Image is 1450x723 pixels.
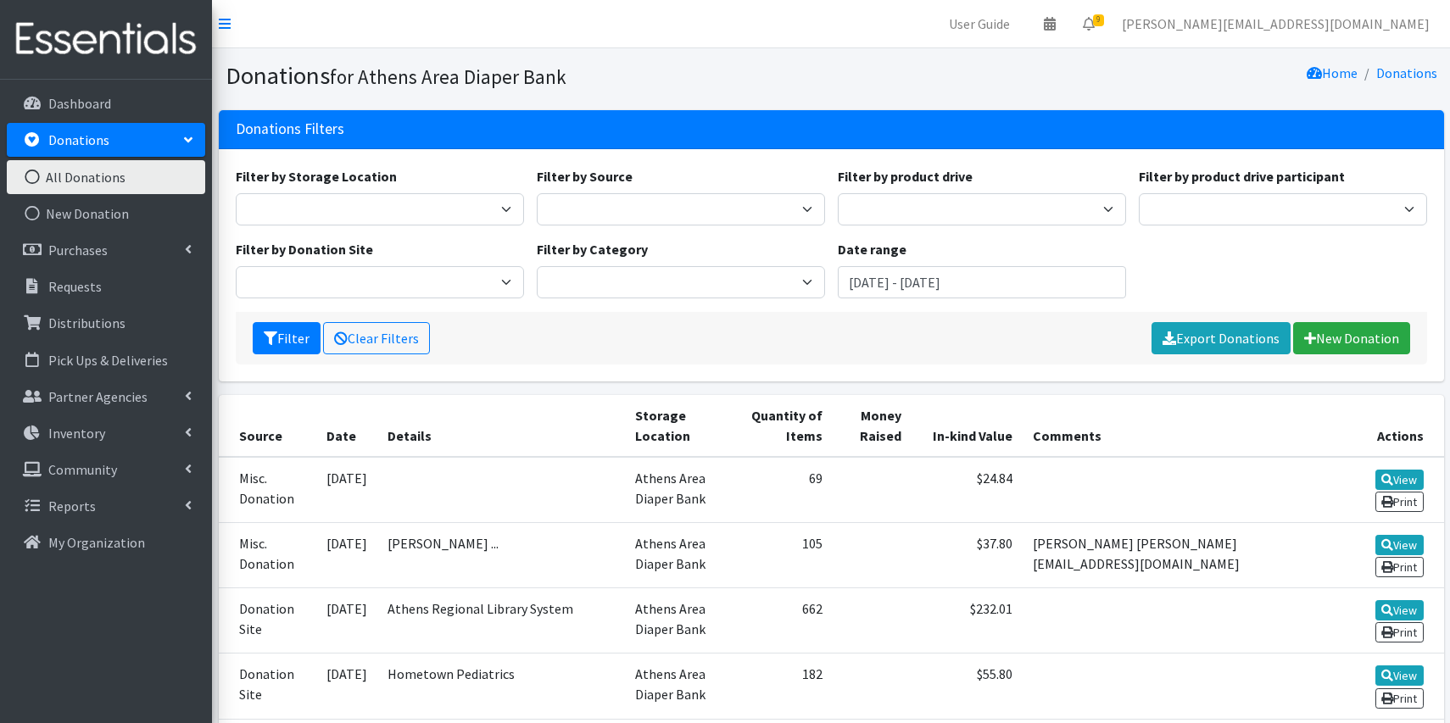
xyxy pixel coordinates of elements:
[48,498,96,514] p: Reports
[1375,557,1424,577] a: Print
[48,278,102,295] p: Requests
[7,380,205,414] a: Partner Agencies
[219,522,316,587] td: Misc. Donation
[377,653,625,719] td: Hometown Pediatrics
[48,352,168,369] p: Pick Ups & Deliveries
[912,653,1023,719] td: $55.80
[7,416,205,450] a: Inventory
[377,522,625,587] td: [PERSON_NAME] ...
[48,461,117,478] p: Community
[7,233,205,267] a: Purchases
[1375,688,1424,709] a: Print
[48,314,125,331] p: Distributions
[1152,322,1291,354] a: Export Donations
[48,388,148,405] p: Partner Agencies
[735,522,832,587] td: 105
[48,131,109,148] p: Donations
[236,239,373,259] label: Filter by Donation Site
[7,526,205,559] a: My Organization
[912,588,1023,653] td: $232.01
[1108,7,1443,41] a: [PERSON_NAME][EMAIL_ADDRESS][DOMAIN_NAME]
[7,343,205,377] a: Pick Ups & Deliveries
[316,395,377,457] th: Date
[625,457,735,523] td: Athens Area Diaper Bank
[7,306,205,340] a: Distributions
[316,522,377,587] td: [DATE]
[1376,64,1437,81] a: Donations
[48,95,111,112] p: Dashboard
[625,653,735,719] td: Athens Area Diaper Bank
[7,197,205,231] a: New Donation
[1293,322,1410,354] a: New Donation
[7,123,205,157] a: Donations
[48,425,105,442] p: Inventory
[537,166,633,186] label: Filter by Source
[7,11,205,68] img: HumanEssentials
[735,588,832,653] td: 662
[735,395,832,457] th: Quantity of Items
[236,120,344,138] h3: Donations Filters
[838,266,1126,298] input: January 1, 2011 - December 31, 2011
[625,395,735,457] th: Storage Location
[912,522,1023,587] td: $37.80
[1023,522,1346,587] td: [PERSON_NAME] [PERSON_NAME][EMAIL_ADDRESS][DOMAIN_NAME]
[316,588,377,653] td: [DATE]
[625,588,735,653] td: Athens Area Diaper Bank
[935,7,1023,41] a: User Guide
[838,239,906,259] label: Date range
[537,239,648,259] label: Filter by Category
[377,588,625,653] td: Athens Regional Library System
[1069,7,1108,41] a: 9
[7,453,205,487] a: Community
[219,588,316,653] td: Donation Site
[735,653,832,719] td: 182
[838,166,973,186] label: Filter by product drive
[253,322,321,354] button: Filter
[1346,395,1444,457] th: Actions
[377,395,625,457] th: Details
[316,653,377,719] td: [DATE]
[7,160,205,194] a: All Donations
[1375,600,1424,620] a: View
[48,534,145,551] p: My Organization
[625,522,735,587] td: Athens Area Diaper Bank
[912,457,1023,523] td: $24.84
[219,457,316,523] td: Misc. Donation
[1375,492,1424,512] a: Print
[1375,665,1424,686] a: View
[1375,470,1424,490] a: View
[1023,395,1346,457] th: Comments
[7,489,205,523] a: Reports
[833,395,912,457] th: Money Raised
[236,166,397,186] label: Filter by Storage Location
[912,395,1023,457] th: In-kind Value
[735,457,832,523] td: 69
[1375,535,1424,555] a: View
[226,61,825,91] h1: Donations
[219,653,316,719] td: Donation Site
[1139,166,1345,186] label: Filter by product drive participant
[7,86,205,120] a: Dashboard
[7,270,205,303] a: Requests
[323,322,430,354] a: Clear Filters
[1375,622,1424,642] a: Print
[219,395,316,457] th: Source
[48,242,108,259] p: Purchases
[1307,64,1358,81] a: Home
[330,64,566,89] small: for Athens Area Diaper Bank
[316,457,377,523] td: [DATE]
[1093,14,1104,26] span: 9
